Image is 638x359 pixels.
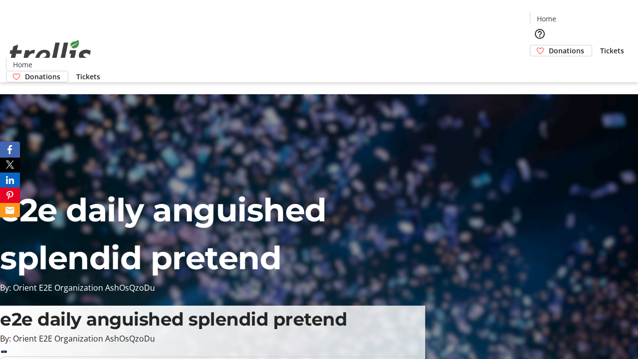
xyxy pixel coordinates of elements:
[530,56,550,76] button: Cart
[600,45,624,56] span: Tickets
[537,13,556,24] span: Home
[68,71,108,82] a: Tickets
[76,71,100,82] span: Tickets
[530,45,592,56] a: Donations
[549,45,584,56] span: Donations
[530,13,562,24] a: Home
[530,24,550,44] button: Help
[592,45,632,56] a: Tickets
[6,29,95,79] img: Orient E2E Organization AshOsQzoDu's Logo
[6,59,38,70] a: Home
[6,71,68,82] a: Donations
[25,71,60,82] span: Donations
[13,59,32,70] span: Home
